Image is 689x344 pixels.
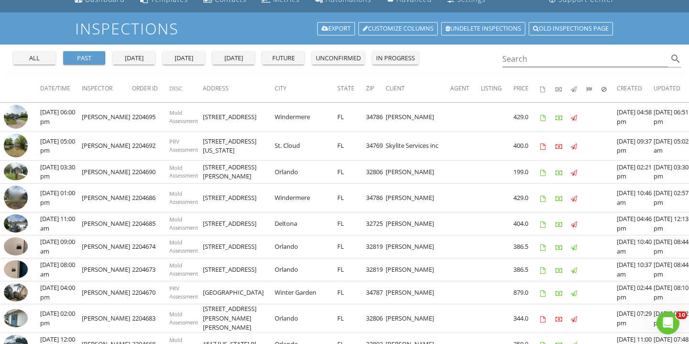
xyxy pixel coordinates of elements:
td: Orlando [275,304,337,333]
button: [DATE] [113,51,155,65]
span: Client [386,84,405,92]
th: Order ID: Not sorted. [132,75,169,102]
td: 879.0 [513,281,540,304]
div: all [17,54,52,63]
span: Mold Assessment [169,190,198,205]
div: [DATE] [117,54,151,63]
td: [PERSON_NAME] [386,160,450,183]
span: Mold Assessment [169,311,198,326]
th: Zip: Not sorted. [366,75,386,102]
td: FL [337,281,366,304]
td: [STREET_ADDRESS][PERSON_NAME] [203,160,275,183]
td: 404.0 [513,212,540,235]
td: 2204670 [132,281,169,304]
span: Price [513,84,529,92]
span: Desc [169,85,182,92]
td: [DATE] 02:21 pm [617,160,654,183]
td: [STREET_ADDRESS] [203,212,275,235]
h1: Inspections [75,20,614,37]
i: search [670,53,681,65]
td: [GEOGRAPHIC_DATA] [203,281,275,304]
a: Undelete inspections [441,22,525,35]
td: [DATE] 04:58 pm [617,102,654,132]
span: PRV Assessment [169,285,198,300]
td: [PERSON_NAME] [82,160,132,183]
th: Published: Not sorted. [571,75,586,102]
td: 32806 [366,304,386,333]
th: Canceled: Not sorted. [601,75,617,102]
td: 2204690 [132,160,169,183]
td: [PERSON_NAME] [386,183,450,212]
td: Windermere [275,183,337,212]
span: Mold Assessment [169,164,198,179]
td: 400.0 [513,132,540,161]
span: Mold Assessment [169,109,198,124]
td: FL [337,132,366,161]
td: 32725 [366,212,386,235]
td: FL [337,235,366,258]
img: 9349233%2Fcover_photos%2FEltj2yGhrUjzj5a0lRNw%2Fsmall.9349233-1756140207287 [4,309,28,327]
td: 34787 [366,281,386,304]
td: [DATE] 01:00 pm [40,183,82,212]
td: [PERSON_NAME] [82,235,132,258]
span: 10 [676,311,687,319]
td: 429.0 [513,183,540,212]
span: State [337,84,355,92]
td: Orlando [275,235,337,258]
button: unconfirmed [312,51,365,65]
td: [PERSON_NAME] [82,304,132,333]
div: [DATE] [167,54,201,63]
td: [DATE] 04:46 pm [617,212,654,235]
span: Mold Assessment [169,216,198,231]
td: Skylite Services inc [386,132,450,161]
td: Orlando [275,258,337,281]
td: [PERSON_NAME] [386,212,450,235]
th: Address: Not sorted. [203,75,275,102]
td: [DATE] 09:00 am [40,235,82,258]
button: in progress [372,51,419,65]
td: 2204692 [132,132,169,161]
td: [PERSON_NAME] [386,235,450,258]
td: [DATE] 11:00 am [40,212,82,235]
a: Old inspections page [529,22,613,35]
span: Updated [654,84,680,92]
td: FL [337,102,366,132]
td: [DATE] 10:46 am [617,183,654,212]
img: 9327793%2Fcover_photos%2FgMNnGdHPTXoyvaYv6RW7%2Fsmall.9327793-1756210858835 [4,237,28,255]
td: [STREET_ADDRESS][PERSON_NAME][PERSON_NAME] [203,304,275,333]
td: 2204673 [132,258,169,281]
td: 34769 [366,132,386,161]
td: [PERSON_NAME] [82,183,132,212]
span: Mold Assessment [169,239,198,254]
a: Export [317,22,355,35]
td: 2204674 [132,235,169,258]
td: [PERSON_NAME] [82,132,132,161]
button: [DATE] [212,51,255,65]
button: [DATE] [163,51,205,65]
td: [PERSON_NAME] [82,281,132,304]
td: [PERSON_NAME] [82,102,132,132]
span: Zip [366,84,374,92]
td: Orlando [275,160,337,183]
td: 386.5 [513,235,540,258]
a: Customize Columns [358,22,438,35]
td: [DATE] 02:44 pm [617,281,654,304]
th: Inspector: Not sorted. [82,75,132,102]
td: [DATE] 02:00 pm [40,304,82,333]
span: Agent [450,84,469,92]
div: [DATE] [216,54,251,63]
div: past [67,54,101,63]
td: [DATE] 10:37 am [617,258,654,281]
span: Order ID [132,84,158,92]
img: 9359631%2Fcover_photos%2FsAs0JMHNWS042d872JeJ%2Fsmall.9359631-1756234951942 [4,163,28,180]
img: 9322741%2Fcover_photos%2Fm43bVqjVT95i3djPsO2N%2Fsmall.9322741-1756151700208 [4,283,28,301]
td: 2204685 [132,212,169,235]
td: [STREET_ADDRESS] [203,183,275,212]
td: [STREET_ADDRESS] [203,258,275,281]
span: City [275,84,287,92]
td: FL [337,258,366,281]
input: Search [502,51,668,67]
td: FL [337,160,366,183]
span: Address [203,84,229,92]
span: Date/Time [40,84,70,92]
